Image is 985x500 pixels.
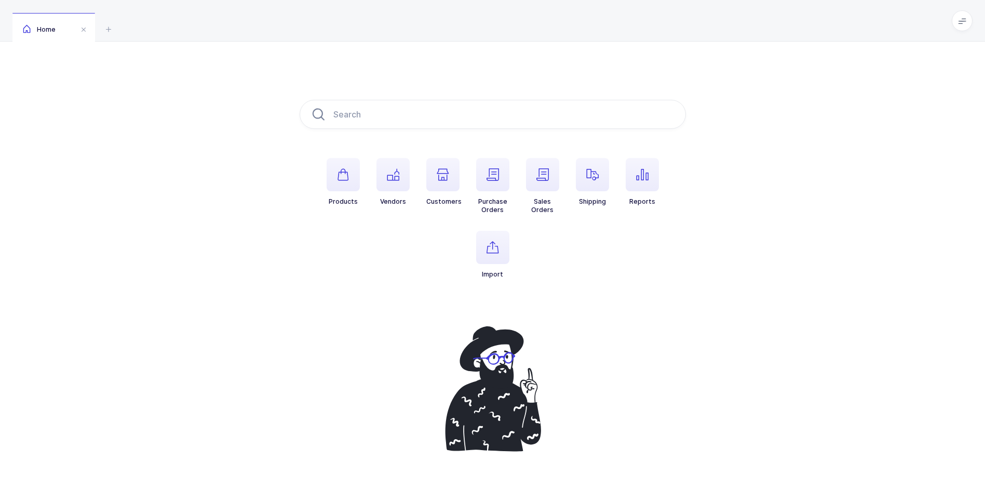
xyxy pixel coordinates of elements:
[526,158,559,214] button: SalesOrders
[476,158,509,214] button: PurchaseOrders
[376,158,410,206] button: Vendors
[426,158,462,206] button: Customers
[626,158,659,206] button: Reports
[300,100,686,129] input: Search
[23,25,56,33] span: Home
[435,320,551,457] img: pointing-up.svg
[476,231,509,279] button: Import
[327,158,360,206] button: Products
[576,158,609,206] button: Shipping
